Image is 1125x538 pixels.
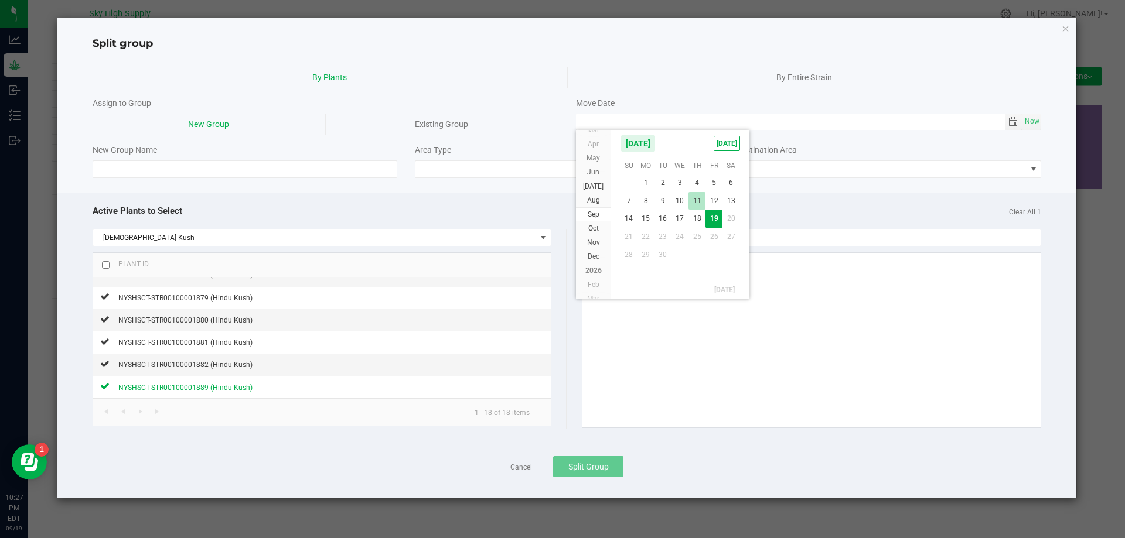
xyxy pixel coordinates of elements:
[587,168,599,176] span: Jun
[1005,114,1022,130] span: Toggle calendar
[587,294,599,303] span: Mar
[722,174,739,192] td: Saturday, September 6, 2025
[722,192,739,210] td: Saturday, September 13, 2025
[722,174,739,192] span: 6
[688,157,705,174] th: Th
[621,192,637,210] span: 7
[587,196,600,204] span: Aug
[118,338,253,347] span: NYSHSCT-STR00100001881 (Hindu Kush)
[93,229,536,246] span: [DEMOGRAPHIC_DATA] Kush
[587,126,599,134] span: Mar
[465,403,539,421] kendo-pager-info: 1 - 18 of 18 items
[705,210,722,228] td: Friday, September 19, 2025
[1009,204,1041,217] span: Clear All 1
[654,174,671,192] span: 2
[1022,113,1042,130] span: Set Current date
[637,157,654,174] th: Mo
[583,182,604,190] span: [DATE]
[637,210,654,228] span: 15
[688,192,705,210] span: 11
[688,174,705,192] td: Thursday, September 4, 2025
[705,210,722,228] span: 19
[637,174,654,192] td: Monday, September 1, 2025
[118,260,149,268] span: Plant ID
[654,174,671,192] td: Tuesday, September 2, 2025
[415,145,451,155] span: Area Type
[12,444,47,479] iframe: Resource center
[688,174,705,192] span: 4
[93,36,1042,52] h4: Split group
[1022,114,1041,130] span: select
[654,192,671,210] span: 9
[188,119,229,129] span: New Group
[621,157,637,174] th: Su
[688,210,705,228] span: 18
[588,252,599,261] span: Dec
[415,119,468,129] span: Existing Group
[671,174,688,192] td: Wednesday, September 3, 2025
[553,456,623,477] button: Split Group
[621,210,637,228] span: 14
[705,192,722,210] span: 12
[585,266,602,275] span: 2026
[621,192,637,210] td: Sunday, September 7, 2025
[776,73,832,82] span: By Entire Strain
[637,192,654,210] td: Monday, September 8, 2025
[621,135,656,152] span: [DATE]
[705,174,722,192] td: Friday, September 5, 2025
[118,383,253,392] span: NYSHSCT-STR00100001889 (Hindu Kush)
[705,157,722,174] th: Fr
[671,192,688,210] span: 10
[688,210,705,228] td: Thursday, September 18, 2025
[510,462,532,472] a: Cancel
[705,192,722,210] td: Friday, September 12, 2025
[671,157,688,174] th: We
[654,192,671,210] td: Tuesday, September 9, 2025
[637,210,654,228] td: Monday, September 15, 2025
[576,98,615,108] span: Move Date
[93,98,151,108] span: Assign to Group
[654,157,671,174] th: Tu
[722,192,739,210] span: 13
[654,210,671,228] td: Tuesday, September 16, 2025
[588,140,599,148] span: Apr
[705,174,722,192] span: 5
[588,280,599,289] span: Feb
[35,443,49,457] iframe: Resource center unread badge
[654,210,671,228] span: 16
[93,205,182,216] span: Active Plants to Select
[118,361,253,369] span: NYSHSCT-STR00100001882 (Hindu Kush)
[312,73,347,82] span: By Plants
[671,174,688,192] span: 3
[671,192,688,210] td: Wednesday, September 10, 2025
[714,136,740,151] span: [DATE]
[637,174,654,192] span: 1
[588,210,599,218] span: Sep
[93,145,157,155] span: New Group Name
[118,294,253,302] span: NYSHSCT-STR00100001879 (Hindu Kush)
[722,157,739,174] th: Sa
[737,145,797,155] span: Destination Area
[671,210,688,228] span: 17
[588,224,599,232] span: Oct
[587,238,600,246] span: Nov
[582,229,1041,246] input: NO DATA FOUND
[621,281,740,299] th: [DATE]
[621,210,637,228] td: Sunday, September 14, 2025
[637,192,654,210] span: 8
[587,154,600,162] span: May
[671,210,688,228] td: Wednesday, September 17, 2025
[118,316,253,324] span: NYSHSCT-STR00100001880 (Hindu Kush)
[688,192,705,210] td: Thursday, September 11, 2025
[568,462,609,471] span: Split Group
